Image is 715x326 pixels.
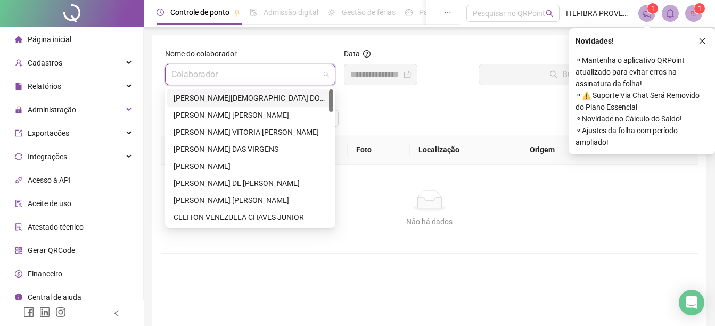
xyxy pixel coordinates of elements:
span: Administração [28,105,76,114]
span: question-circle [363,50,371,58]
span: Página inicial [28,35,71,44]
span: Controle de ponto [170,8,229,17]
span: Admissão digital [264,8,318,17]
span: close [698,37,706,45]
div: BRUNO ROCHA DE JESUS [167,175,333,192]
div: [PERSON_NAME] DAS VIRGENS [174,143,327,155]
span: search [546,10,554,18]
div: [PERSON_NAME] [PERSON_NAME] [174,194,327,206]
th: Foto [348,135,410,165]
span: pushpin [234,10,240,16]
span: info-circle [15,294,22,301]
span: dashboard [405,9,413,16]
sup: 1 [647,3,658,14]
span: Cadastros [28,59,62,67]
span: Aceite de uso [28,199,71,208]
div: CASSIO LIMA DE ARAUJO [167,192,333,209]
th: Localização [410,135,521,165]
div: BARBARA BARRETO DAS VIRGENS [167,141,333,158]
span: Atestado técnico [28,223,84,231]
span: ellipsis [444,9,451,16]
label: Nome do colaborador [165,48,244,60]
span: Integrações [28,152,67,161]
span: export [15,129,22,137]
span: ITLFIBRA PROVEDOR DE INTERNET [566,7,632,19]
span: notification [642,9,652,18]
button: Buscar registros [479,64,694,85]
span: ⚬ ⚠️ Suporte Via Chat Será Removido do Plano Essencial [576,89,709,113]
span: file [15,83,22,90]
span: qrcode [15,247,22,254]
span: solution [15,223,22,231]
div: ANA VITORIA ALVES [167,124,333,141]
span: instagram [55,307,66,317]
span: Acesso à API [28,176,71,184]
div: CLEITON VENEZUELA CHAVES JUNIOR [167,209,333,226]
span: ⚬ Ajustes da folha com período ampliado! [576,125,709,148]
span: Relatórios [28,82,61,91]
span: clock-circle [157,9,164,16]
span: dollar [15,270,22,278]
div: Não há dados [174,216,685,227]
div: [PERSON_NAME][DEMOGRAPHIC_DATA] DOS [PERSON_NAME] [174,92,327,104]
span: Gerar QRCode [28,246,75,255]
span: linkedin [39,307,50,317]
div: [PERSON_NAME] [PERSON_NAME] [174,109,327,121]
span: ⚬ Mantenha o aplicativo QRPoint atualizado para evitar erros na assinatura da folha! [576,54,709,89]
span: home [15,36,22,43]
span: Central de ajuda [28,293,81,301]
span: Painel do DP [419,8,461,17]
span: Gestão de férias [342,8,396,17]
span: facebook [23,307,34,317]
span: sun [328,9,335,16]
div: ALEX DA COSTA MARINHO MARQUES [167,107,333,124]
span: api [15,176,22,184]
span: 1 [651,5,655,12]
div: Open Intercom Messenger [679,290,704,315]
div: [PERSON_NAME] [174,160,327,172]
span: 1 [698,5,702,12]
span: bell [665,9,675,18]
div: BRUNA HEMILLE SILVA RIBEIRO [167,158,333,175]
span: file-done [250,9,257,16]
span: Novidades ! [576,35,614,47]
span: Financeiro [28,270,62,278]
span: sync [15,153,22,160]
sup: Atualize o seu contato no menu Meus Dados [694,3,705,14]
span: user-add [15,59,22,67]
div: ALAN BISPO DOS SANTOS [167,89,333,107]
div: [PERSON_NAME] VITORIA [PERSON_NAME] [174,126,327,138]
div: CLEITON VENEZUELA CHAVES JUNIOR [174,211,327,223]
span: Data [344,50,360,58]
th: Origem [521,135,602,165]
span: audit [15,200,22,207]
div: [PERSON_NAME] DE [PERSON_NAME] [174,177,327,189]
img: 38576 [686,5,702,21]
span: Exportações [28,129,69,137]
span: lock [15,106,22,113]
span: left [113,309,120,317]
span: ⚬ Novidade no Cálculo do Saldo! [576,113,709,125]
